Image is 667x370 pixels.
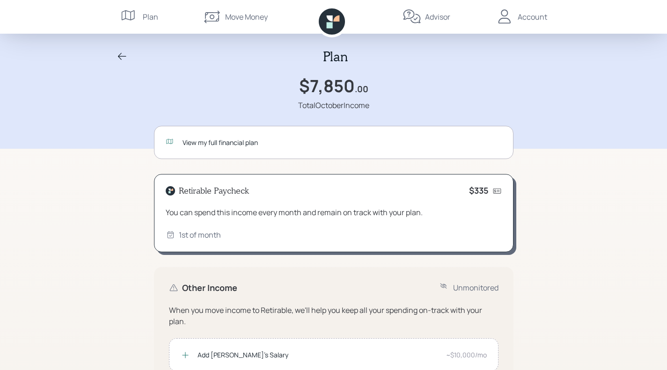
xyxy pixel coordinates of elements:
h2: Plan [323,49,348,65]
h4: Retirable Paycheck [179,186,249,196]
div: Account [518,11,547,22]
h4: .00 [355,84,368,94]
div: When you move income to Retirable, we'll help you keep all your spending on-track with your plan. [169,305,498,327]
div: View my full financial plan [183,138,502,147]
div: ~$10,000/mo [446,350,487,360]
div: You can spend this income every month and remain on track with your plan. [166,207,502,218]
h4: $335 [469,186,489,196]
h4: Other Income [182,283,237,293]
div: Plan [143,11,158,22]
h1: $7,850 [299,76,355,96]
div: Advisor [425,11,450,22]
div: 1st of month [179,229,221,240]
div: Move Money [225,11,268,22]
div: Add [PERSON_NAME]'s Salary [198,350,439,360]
div: Unmonitored [453,282,498,293]
div: Total October Income [298,100,369,111]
